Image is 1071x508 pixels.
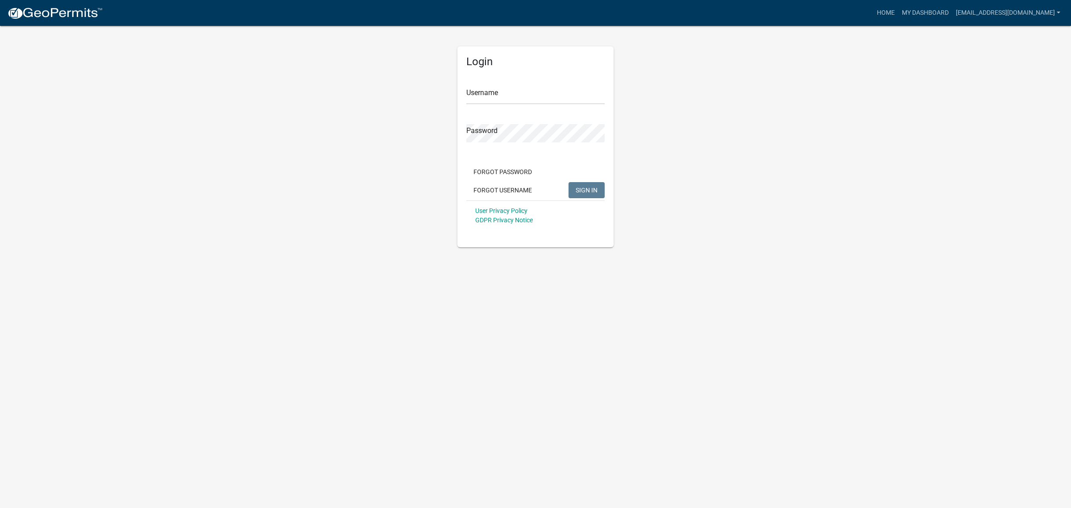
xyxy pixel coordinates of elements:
[576,186,598,193] span: SIGN IN
[475,207,527,214] a: User Privacy Policy
[952,4,1064,21] a: [EMAIL_ADDRESS][DOMAIN_NAME]
[466,164,539,180] button: Forgot Password
[898,4,952,21] a: My Dashboard
[466,55,605,68] h5: Login
[466,182,539,198] button: Forgot Username
[475,217,533,224] a: GDPR Privacy Notice
[873,4,898,21] a: Home
[569,182,605,198] button: SIGN IN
